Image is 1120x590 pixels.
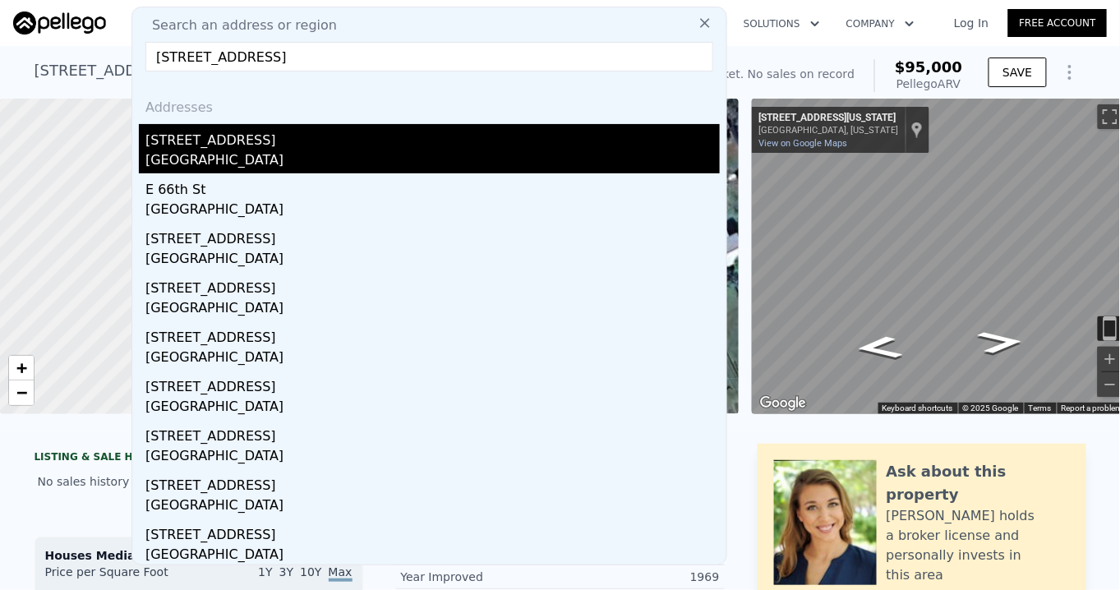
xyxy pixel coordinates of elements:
a: View on Google Maps [758,138,847,149]
span: Search an address or region [139,16,337,35]
div: [GEOGRAPHIC_DATA] [145,545,720,568]
div: [PERSON_NAME] holds a broker license and personally invests in this area [887,506,1070,585]
span: Max [329,565,353,582]
div: [STREET_ADDRESS] [145,420,720,446]
div: [GEOGRAPHIC_DATA] [145,150,720,173]
div: Houses Median Sale [45,547,353,564]
div: Ask about this property [887,460,1070,506]
a: Log In [934,15,1008,31]
span: 10Y [300,565,321,578]
div: [GEOGRAPHIC_DATA] [145,446,720,469]
a: Open this area in Google Maps (opens a new window) [756,393,810,414]
button: Solutions [731,9,833,39]
a: Show location on map [911,121,923,139]
div: [GEOGRAPHIC_DATA] [145,298,720,321]
span: 1Y [258,565,272,578]
div: [STREET_ADDRESS] [145,272,720,298]
div: [STREET_ADDRESS] [145,469,720,496]
a: Zoom out [9,380,34,405]
div: [GEOGRAPHIC_DATA] [145,496,720,519]
img: Pellego [13,12,106,35]
path: Go Southeast, Iowa Ave [836,330,923,365]
a: Zoom in [9,356,34,380]
div: Off Market. No sales on record [680,66,855,82]
div: [STREET_ADDRESS][US_STATE] [758,112,898,125]
span: + [16,357,27,378]
div: Pellego ARV [895,76,962,92]
div: [STREET_ADDRESS] [145,321,720,348]
div: E 66th St [145,173,720,200]
div: Addresses [139,85,720,124]
div: [GEOGRAPHIC_DATA] [145,348,720,371]
a: Terms (opens in new tab) [1029,403,1052,413]
div: [STREET_ADDRESS] [145,519,720,545]
div: [STREET_ADDRESS][US_STATE] , [GEOGRAPHIC_DATA] , FL 32219 [35,59,508,82]
span: © 2025 Google [963,403,1019,413]
div: [STREET_ADDRESS] [145,223,720,249]
div: [GEOGRAPHIC_DATA] [145,397,720,420]
input: Enter an address, city, region, neighborhood or zip code [145,42,713,71]
div: [GEOGRAPHIC_DATA] [145,200,720,223]
button: Keyboard shortcuts [883,403,953,414]
div: [GEOGRAPHIC_DATA], [US_STATE] [758,125,898,136]
div: 1969 [560,569,720,585]
div: Year Improved [401,569,560,585]
div: LISTING & SALE HISTORY [35,450,363,467]
button: Show Options [1053,56,1086,89]
button: Company [833,9,928,39]
img: Google [756,393,810,414]
span: 3Y [279,565,293,578]
button: SAVE [989,58,1046,87]
div: Price per Square Foot [45,564,199,590]
div: [GEOGRAPHIC_DATA] [145,249,720,272]
path: Go Northwest, Iowa Ave [958,325,1045,360]
div: No sales history record for this property. [35,467,363,496]
a: Free Account [1008,9,1107,37]
div: [STREET_ADDRESS] [145,371,720,397]
span: $95,000 [895,58,962,76]
span: − [16,382,27,403]
div: [STREET_ADDRESS] [145,124,720,150]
